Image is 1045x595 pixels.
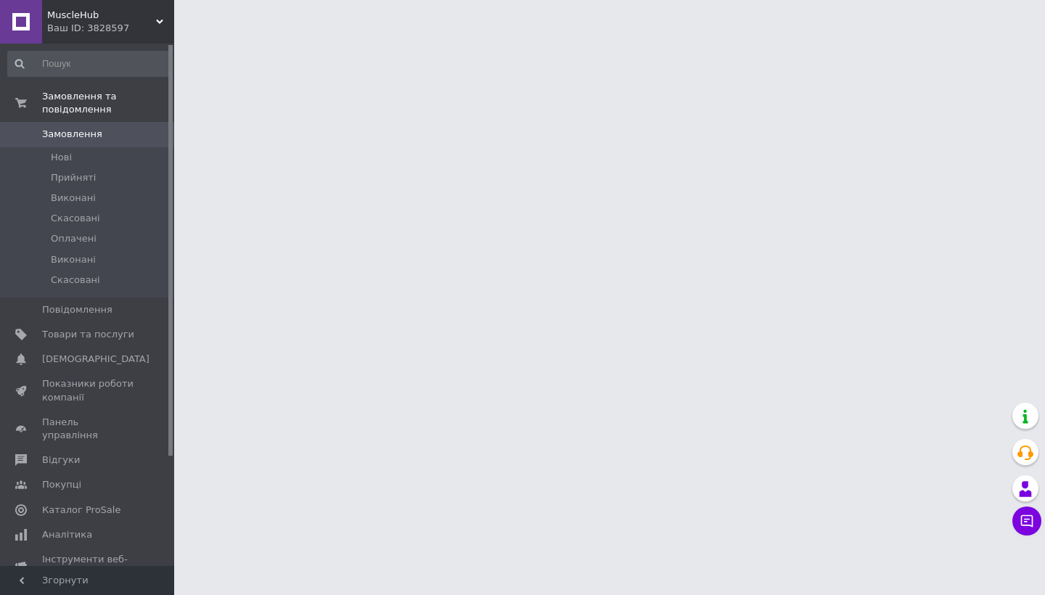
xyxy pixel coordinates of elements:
span: Прийняті [51,171,96,184]
span: Замовлення та повідомлення [42,90,174,116]
span: Оплачені [51,232,97,245]
span: Виконані [51,253,96,266]
span: [DEMOGRAPHIC_DATA] [42,353,149,366]
span: Скасовані [51,212,100,225]
span: Скасовані [51,274,100,287]
span: Замовлення [42,128,102,141]
span: MuscleHub [47,9,156,22]
span: Нові [51,151,72,164]
span: Товари та послуги [42,328,134,341]
button: Чат з покупцем [1012,506,1041,535]
span: Покупці [42,478,81,491]
span: Каталог ProSale [42,504,120,517]
span: Аналітика [42,528,92,541]
span: Інструменти веб-майстра та SEO [42,553,134,579]
span: Виконані [51,192,96,205]
span: Повідомлення [42,303,112,316]
input: Пошук [7,51,171,77]
span: Панель управління [42,416,134,442]
span: Показники роботи компанії [42,377,134,403]
div: Ваш ID: 3828597 [47,22,174,35]
span: Відгуки [42,454,80,467]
